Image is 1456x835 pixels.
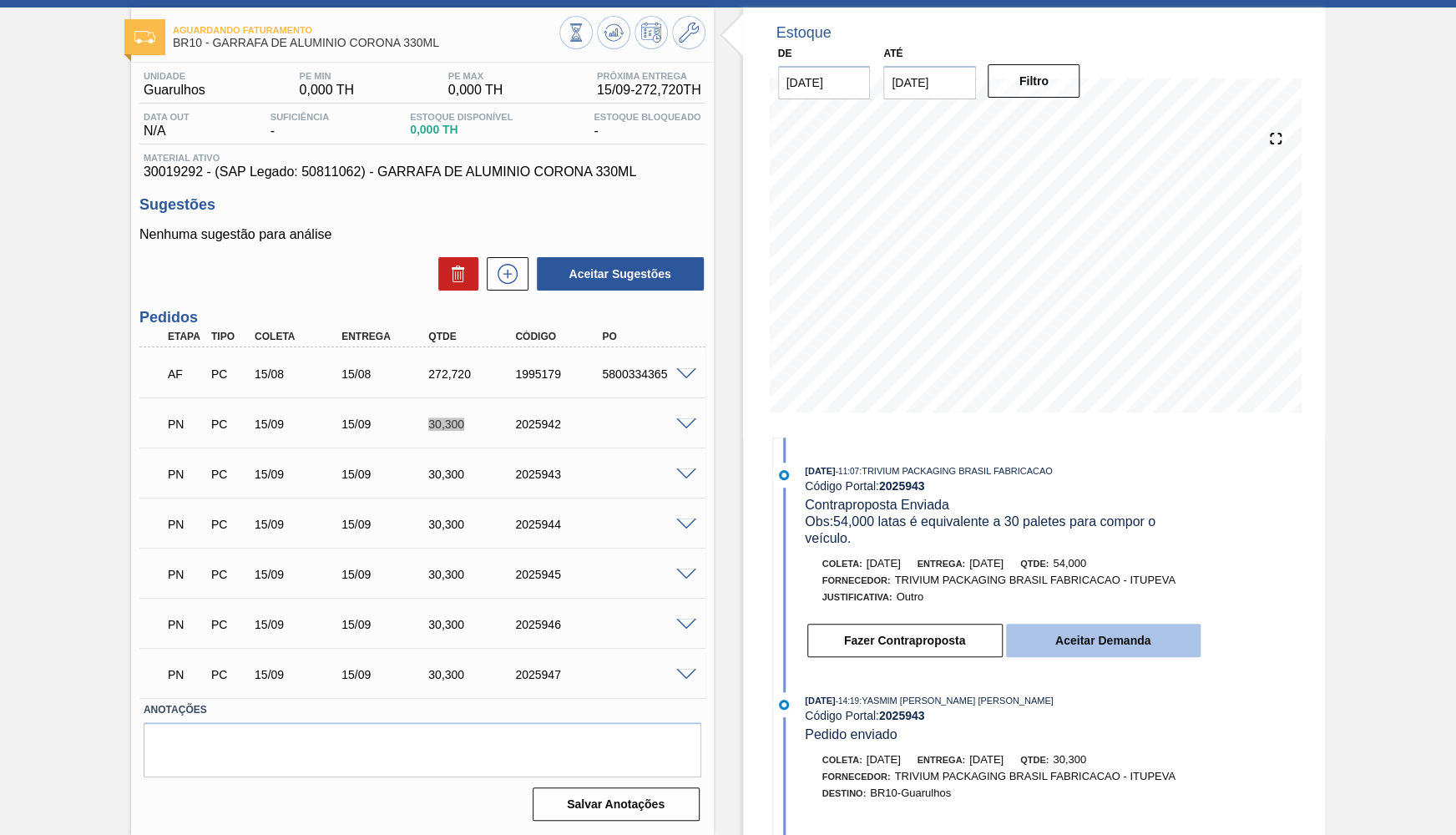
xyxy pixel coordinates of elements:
[1020,559,1049,569] span: Qtde:
[807,624,1003,657] button: Fazer Contraproposta
[250,417,347,431] div: 15/09/2025
[168,618,204,631] p: PN
[1020,755,1049,765] span: Qtde:
[511,331,608,342] div: Código
[250,568,347,581] div: 15/09/2025
[988,64,1080,98] button: Filtro
[337,331,434,342] div: Entrega
[424,518,521,531] div: 30,300
[918,755,965,765] span: Entrega:
[139,196,705,214] h3: Sugestões
[164,456,208,493] div: Pedido em Negociação
[896,590,923,603] span: Outro
[859,466,1053,476] span: : TRIVIUM PACKAGING BRASIL FABRICACAO
[528,256,705,292] div: Aceitar Sugestões
[805,727,897,741] span: Pedido enviado
[164,356,208,392] div: Aguardando Faturamento
[805,466,835,476] span: [DATE]
[597,16,630,49] button: Atualizar Gráfico
[870,787,951,799] span: BR10-Guarulhos
[430,257,478,291] div: Excluir Sugestões
[918,559,965,569] span: Entrega:
[410,124,513,136] span: 0,000 TH
[164,606,208,643] div: Pedido em Negociação
[144,698,701,722] label: Anotações
[779,700,789,710] img: atual
[139,309,705,326] h3: Pedidos
[424,468,521,481] div: 30,300
[337,618,434,631] div: 15/09/2025
[836,467,859,476] span: - 11:07
[144,112,190,122] span: Data out
[478,257,528,291] div: Nova sugestão
[164,656,208,693] div: Pedido em Negociação
[559,16,593,49] button: Visão Geral dos Estoques
[168,417,204,431] p: PN
[859,696,1054,706] span: : YASMIM [PERSON_NAME] [PERSON_NAME]
[511,417,608,431] div: 2025942
[805,709,1201,722] div: Código Portal:
[207,331,251,342] div: Tipo
[250,618,347,631] div: 15/09/2025
[969,753,1004,766] span: [DATE]
[164,331,208,342] div: Etapa
[337,668,434,681] div: 15/09/2025
[537,257,704,291] button: Aceitar Sugestões
[144,164,701,180] span: 30019292 - (SAP Legado: 50811062) - GARRAFA DE ALUMINIO CORONA 330ML
[1053,753,1086,766] span: 30,300
[778,48,792,59] label: De
[879,709,925,722] strong: 2025943
[969,557,1004,569] span: [DATE]
[822,559,862,569] span: Coleta:
[207,668,251,681] div: Pedido de Compra
[207,468,251,481] div: Pedido de Compra
[424,367,521,381] div: 272,720
[139,112,194,139] div: N/A
[168,367,204,381] p: AF
[448,71,503,81] span: PE MAX
[250,518,347,531] div: 15/09/2025
[597,71,701,81] span: Próxima Entrega
[805,514,1159,545] span: Obs: 54,000 latas é equivalente a 30 paletes para compor o veículo.
[805,498,949,512] span: Contraproposta Enviada
[867,557,901,569] span: [DATE]
[144,71,205,81] span: Unidade
[164,506,208,543] div: Pedido em Negociação
[207,417,251,431] div: Pedido de Compra
[805,696,835,706] span: [DATE]
[424,417,521,431] div: 30,300
[250,331,347,342] div: Coleta
[299,71,354,81] span: PE MIN
[168,518,204,531] p: PN
[894,574,1175,586] span: TRIVIUM PACKAGING BRASIL FABRICACAO - ITUPEVA
[778,66,871,99] input: dd/mm/yyyy
[511,618,608,631] div: 2025946
[424,668,521,681] div: 30,300
[337,367,434,381] div: 15/08/2025
[168,668,204,681] p: PN
[883,48,902,59] label: Até
[597,83,701,98] span: 15/09 - 272,720 TH
[511,367,608,381] div: 1995179
[144,153,701,163] span: Material ativo
[266,112,333,139] div: -
[250,468,347,481] div: 15/09/2025
[299,83,354,98] span: 0,000 TH
[424,331,521,342] div: Qtde
[424,618,521,631] div: 30,300
[779,470,789,480] img: atual
[836,696,859,706] span: - 14:19
[448,83,503,98] span: 0,000 TH
[805,479,1201,493] div: Código Portal:
[883,66,976,99] input: dd/mm/yyyy
[173,25,559,35] span: Aguardando Faturamento
[424,568,521,581] div: 30,300
[207,568,251,581] div: Pedido de Compra
[879,479,925,493] strong: 2025943
[511,468,608,481] div: 2025943
[144,83,205,98] span: Guarulhos
[533,787,700,821] button: Salvar Anotações
[173,37,559,49] span: BR10 - GARRAFA DE ALUMINIO CORONA 330ML
[776,24,832,42] div: Estoque
[337,568,434,581] div: 15/09/2025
